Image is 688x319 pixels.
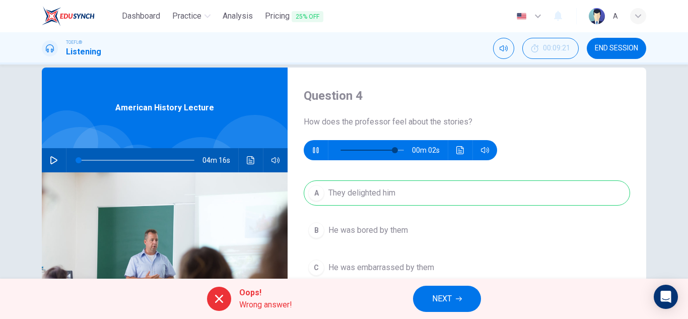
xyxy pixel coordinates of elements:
a: Analysis [219,7,257,26]
button: 00:09:21 [522,38,579,59]
img: EduSynch logo [42,6,95,26]
button: Click to see the audio transcription [243,148,259,172]
img: en [515,13,528,20]
span: Pricing [265,10,323,23]
span: Wrong answer! [239,299,292,311]
span: How does the professor feel about the stories? [304,116,630,128]
span: Oops! [239,287,292,299]
span: 04m 16s [202,148,238,172]
a: EduSynch logo [42,6,118,26]
span: TOEFL® [66,39,82,46]
div: Open Intercom Messenger [654,285,678,309]
span: NEXT [432,292,452,306]
button: Dashboard [118,7,164,25]
span: Practice [172,10,201,22]
div: Mute [493,38,514,59]
span: 00:09:21 [543,44,570,52]
button: END SESSION [587,38,646,59]
span: 25% OFF [292,11,323,22]
h1: Listening [66,46,101,58]
h4: Question 4 [304,88,630,104]
button: Practice [168,7,215,25]
span: 00m 02s [412,140,448,160]
div: Hide [522,38,579,59]
button: NEXT [413,286,481,312]
img: Profile picture [589,8,605,24]
span: American History Lecture [115,102,214,114]
span: Dashboard [122,10,160,22]
a: Dashboard [118,7,164,26]
button: Click to see the audio transcription [452,140,468,160]
button: Pricing25% OFF [261,7,327,26]
span: Analysis [223,10,253,22]
span: END SESSION [595,44,638,52]
button: Analysis [219,7,257,25]
div: A [613,10,618,22]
